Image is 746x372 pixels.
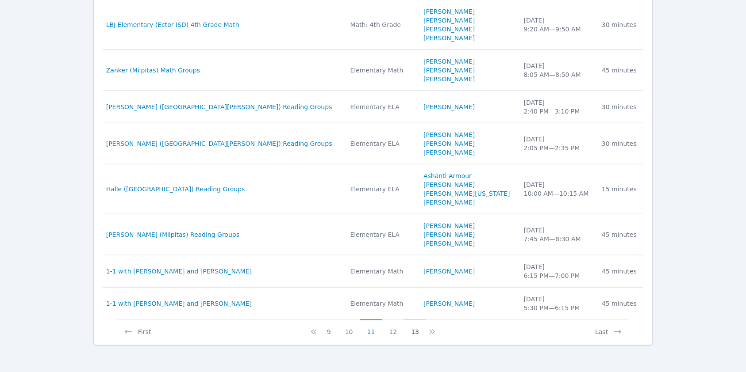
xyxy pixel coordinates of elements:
[602,20,638,29] div: 30 minutes
[103,50,644,91] tr: Zanker (Milpitas) Math GroupsElementary Math[PERSON_NAME][PERSON_NAME][PERSON_NAME][DATE]8:05 AM—...
[423,230,475,239] a: [PERSON_NAME]
[423,25,475,34] a: [PERSON_NAME]
[350,230,413,239] div: Elementary ELA
[423,299,475,308] a: [PERSON_NAME]
[423,221,475,230] a: [PERSON_NAME]
[106,185,245,194] a: Halle ([GEOGRAPHIC_DATA]) Reading Groups
[360,319,382,336] button: 11
[423,34,475,42] a: [PERSON_NAME]
[117,319,158,336] button: First
[103,123,644,164] tr: [PERSON_NAME] ([GEOGRAPHIC_DATA][PERSON_NAME]) Reading GroupsElementary ELA[PERSON_NAME][PERSON_N...
[106,66,200,75] a: Zanker (Milpitas) Math Groups
[106,230,239,239] a: [PERSON_NAME] (Milpitas) Reading Groups
[423,75,475,84] a: [PERSON_NAME]
[350,102,413,111] div: Elementary ELA
[423,198,475,207] a: [PERSON_NAME]
[106,267,252,276] a: 1-1 with [PERSON_NAME] and [PERSON_NAME]
[350,267,413,276] div: Elementary Math
[382,319,404,336] button: 12
[103,255,644,288] tr: 1-1 with [PERSON_NAME] and [PERSON_NAME]Elementary Math[PERSON_NAME][DATE]6:15 PM—7:00 PM45 minutes
[423,171,472,180] a: Ashanti Armour
[423,267,475,276] a: [PERSON_NAME]
[404,319,426,336] button: 13
[524,98,591,116] div: [DATE] 2:40 PM — 3:10 PM
[524,135,591,152] div: [DATE] 2:05 PM — 2:35 PM
[423,66,475,75] a: [PERSON_NAME]
[423,102,475,111] a: [PERSON_NAME]
[103,91,644,123] tr: [PERSON_NAME] ([GEOGRAPHIC_DATA][PERSON_NAME]) Reading GroupsElementary ELA[PERSON_NAME][DATE]2:4...
[602,66,638,75] div: 45 minutes
[423,16,475,25] a: [PERSON_NAME]
[524,262,591,280] div: [DATE] 6:15 PM — 7:00 PM
[423,57,475,66] a: [PERSON_NAME]
[320,319,338,336] button: 9
[103,214,644,255] tr: [PERSON_NAME] (Milpitas) Reading GroupsElementary ELA[PERSON_NAME][PERSON_NAME][PERSON_NAME][DATE...
[588,319,629,336] button: Last
[423,130,475,139] a: [PERSON_NAME]
[524,295,591,312] div: [DATE] 5:30 PM — 6:15 PM
[350,185,413,194] div: Elementary ELA
[103,288,644,319] tr: 1-1 with [PERSON_NAME] and [PERSON_NAME]Elementary Math[PERSON_NAME][DATE]5:30 PM—6:15 PM45 minutes
[103,164,644,214] tr: Halle ([GEOGRAPHIC_DATA]) Reading GroupsElementary ELAAshanti Armour[PERSON_NAME][PERSON_NAME][US...
[350,299,413,308] div: Elementary Math
[602,185,638,194] div: 15 minutes
[350,20,413,29] div: Math: 4th Grade
[524,226,591,243] div: [DATE] 7:45 AM — 8:30 AM
[106,299,252,308] a: 1-1 with [PERSON_NAME] and [PERSON_NAME]
[524,61,591,79] div: [DATE] 8:05 AM — 8:50 AM
[423,148,475,157] a: [PERSON_NAME]
[602,102,638,111] div: 30 minutes
[423,139,475,148] a: [PERSON_NAME]
[106,102,332,111] a: [PERSON_NAME] ([GEOGRAPHIC_DATA][PERSON_NAME]) Reading Groups
[106,139,332,148] a: [PERSON_NAME] ([GEOGRAPHIC_DATA][PERSON_NAME]) Reading Groups
[524,16,591,34] div: [DATE] 9:20 AM — 9:50 AM
[106,20,239,29] a: LBJ Elementary (Ector ISD) 4th Grade Math
[338,319,360,336] button: 10
[423,189,510,198] a: [PERSON_NAME][US_STATE]
[423,7,475,16] a: [PERSON_NAME]
[423,180,475,189] a: [PERSON_NAME]
[602,299,638,308] div: 45 minutes
[423,239,475,248] a: [PERSON_NAME]
[602,230,638,239] div: 45 minutes
[602,267,638,276] div: 45 minutes
[350,66,413,75] div: Elementary Math
[350,139,413,148] div: Elementary ELA
[602,139,638,148] div: 30 minutes
[524,180,591,198] div: [DATE] 10:00 AM — 10:15 AM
